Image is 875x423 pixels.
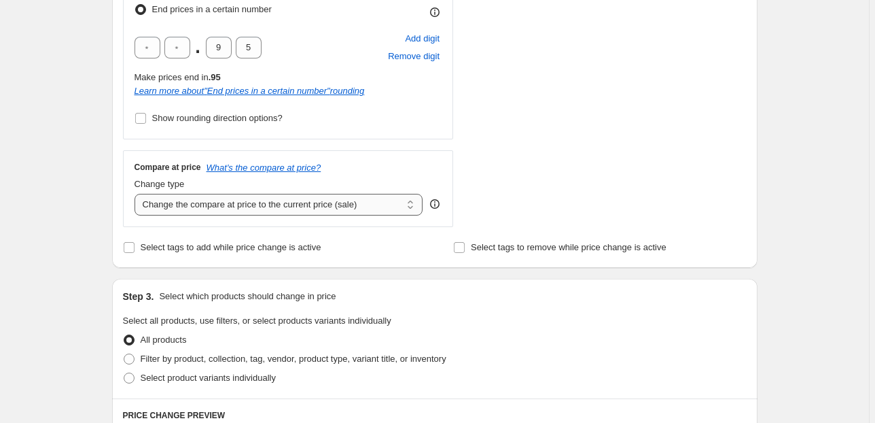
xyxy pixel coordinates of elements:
span: Select product variants individually [141,373,276,383]
button: What's the compare at price? [207,163,321,173]
i: Learn more about " End prices in a certain number " rounding [135,86,365,96]
span: All products [141,335,187,345]
input: ﹡ [164,37,190,58]
h2: Step 3. [123,290,154,303]
div: help [428,197,442,211]
span: . [194,37,202,58]
a: Learn more about"End prices in a certain number"rounding [135,86,365,96]
button: Remove placeholder [386,48,442,65]
p: Select which products should change in price [159,290,336,303]
input: ﹡ [236,37,262,58]
input: ﹡ [206,37,232,58]
button: Add placeholder [403,30,442,48]
span: End prices in a certain number [152,4,272,14]
span: Remove digit [388,50,440,63]
span: Select all products, use filters, or select products variants individually [123,316,391,326]
input: ﹡ [135,37,160,58]
span: Change type [135,179,185,189]
span: Select tags to add while price change is active [141,242,321,252]
h3: Compare at price [135,162,201,173]
span: Filter by product, collection, tag, vendor, product type, variant title, or inventory [141,354,446,364]
span: Show rounding direction options? [152,113,283,123]
span: Select tags to remove while price change is active [471,242,666,252]
span: Make prices end in [135,72,221,82]
b: .95 [209,72,221,82]
span: Add digit [405,32,440,46]
h6: PRICE CHANGE PREVIEW [123,410,747,421]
